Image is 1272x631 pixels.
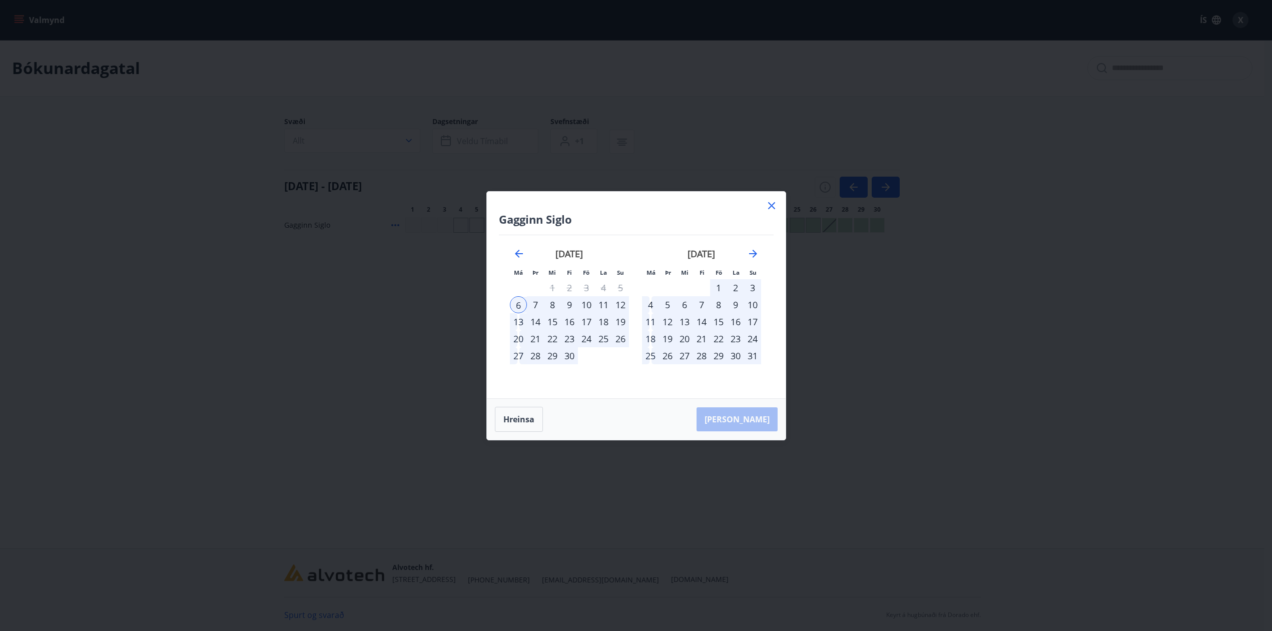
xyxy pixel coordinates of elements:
div: 31 [744,347,761,364]
td: Choose laugardagur, 30. maí 2026 as your check-out date. It’s available. [727,347,744,364]
div: 13 [510,313,527,330]
td: Choose miðvikudagur, 13. maí 2026 as your check-out date. It’s available. [676,313,693,330]
td: Choose laugardagur, 9. maí 2026 as your check-out date. It’s available. [727,296,744,313]
div: 25 [642,347,659,364]
td: Choose mánudagur, 25. maí 2026 as your check-out date. It’s available. [642,347,659,364]
td: Choose föstudagur, 15. maí 2026 as your check-out date. It’s available. [710,313,727,330]
div: 27 [676,347,693,364]
td: Choose fimmtudagur, 28. maí 2026 as your check-out date. It’s available. [693,347,710,364]
small: Mi [548,269,556,276]
small: Fö [583,269,589,276]
td: Choose þriðjudagur, 5. maí 2026 as your check-out date. It’s available. [659,296,676,313]
div: 6 [676,296,693,313]
td: Choose sunnudagur, 26. apríl 2026 as your check-out date. It’s available. [612,330,629,347]
small: Má [514,269,523,276]
div: 23 [561,330,578,347]
td: Choose þriðjudagur, 7. apríl 2026 as your check-out date. It’s available. [527,296,544,313]
td: Choose sunnudagur, 12. apríl 2026 as your check-out date. It’s available. [612,296,629,313]
td: Choose sunnudagur, 19. apríl 2026 as your check-out date. It’s available. [612,313,629,330]
div: 28 [527,347,544,364]
div: Move forward to switch to the next month. [747,248,759,260]
div: 20 [676,330,693,347]
small: Fi [700,269,705,276]
td: Choose laugardagur, 23. maí 2026 as your check-out date. It’s available. [727,330,744,347]
div: 16 [727,313,744,330]
td: Choose föstudagur, 17. apríl 2026 as your check-out date. It’s available. [578,313,595,330]
td: Choose sunnudagur, 10. maí 2026 as your check-out date. It’s available. [744,296,761,313]
td: Choose föstudagur, 24. apríl 2026 as your check-out date. It’s available. [578,330,595,347]
td: Choose sunnudagur, 3. maí 2026 as your check-out date. It’s available. [744,279,761,296]
div: 26 [659,347,676,364]
small: Má [647,269,656,276]
td: Choose laugardagur, 25. apríl 2026 as your check-out date. It’s available. [595,330,612,347]
td: Choose föstudagur, 8. maí 2026 as your check-out date. It’s available. [710,296,727,313]
div: 3 [744,279,761,296]
td: Choose mánudagur, 20. apríl 2026 as your check-out date. It’s available. [510,330,527,347]
td: Choose fimmtudagur, 7. maí 2026 as your check-out date. It’s available. [693,296,710,313]
td: Choose þriðjudagur, 12. maí 2026 as your check-out date. It’s available. [659,313,676,330]
td: Choose þriðjudagur, 21. apríl 2026 as your check-out date. It’s available. [527,330,544,347]
td: Choose laugardagur, 2. maí 2026 as your check-out date. It’s available. [727,279,744,296]
small: La [600,269,607,276]
div: 15 [710,313,727,330]
div: 24 [744,330,761,347]
td: Choose miðvikudagur, 15. apríl 2026 as your check-out date. It’s available. [544,313,561,330]
div: 9 [727,296,744,313]
div: 12 [612,296,629,313]
td: Not available. miðvikudagur, 1. apríl 2026 [544,279,561,296]
td: Choose sunnudagur, 31. maí 2026 as your check-out date. It’s available. [744,347,761,364]
small: Fö [716,269,722,276]
td: Choose þriðjudagur, 19. maí 2026 as your check-out date. It’s available. [659,330,676,347]
td: Not available. sunnudagur, 5. apríl 2026 [612,279,629,296]
td: Choose föstudagur, 22. maí 2026 as your check-out date. It’s available. [710,330,727,347]
div: 8 [710,296,727,313]
div: 10 [744,296,761,313]
small: Mi [681,269,689,276]
td: Choose föstudagur, 29. maí 2026 as your check-out date. It’s available. [710,347,727,364]
td: Choose miðvikudagur, 8. apríl 2026 as your check-out date. It’s available. [544,296,561,313]
div: 20 [510,330,527,347]
td: Choose miðvikudagur, 27. maí 2026 as your check-out date. It’s available. [676,347,693,364]
div: 30 [727,347,744,364]
div: 11 [642,313,659,330]
div: 8 [544,296,561,313]
td: Choose mánudagur, 18. maí 2026 as your check-out date. It’s available. [642,330,659,347]
td: Not available. fimmtudagur, 2. apríl 2026 [561,279,578,296]
td: Choose þriðjudagur, 28. apríl 2026 as your check-out date. It’s available. [527,347,544,364]
div: 18 [642,330,659,347]
div: 12 [659,313,676,330]
td: Choose þriðjudagur, 14. apríl 2026 as your check-out date. It’s available. [527,313,544,330]
div: 17 [578,313,595,330]
div: 24 [578,330,595,347]
small: Su [617,269,624,276]
td: Selected as start date. mánudagur, 6. apríl 2026 [510,296,527,313]
div: Move backward to switch to the previous month. [513,248,525,260]
div: 22 [544,330,561,347]
small: Fi [567,269,572,276]
div: 30 [561,347,578,364]
div: 29 [544,347,561,364]
div: 14 [693,313,710,330]
td: Choose fimmtudagur, 23. apríl 2026 as your check-out date. It’s available. [561,330,578,347]
div: 7 [693,296,710,313]
small: Þr [532,269,538,276]
div: Aðeins innritun í boði [510,296,527,313]
td: Choose mánudagur, 13. apríl 2026 as your check-out date. It’s available. [510,313,527,330]
div: 25 [595,330,612,347]
strong: [DATE] [555,248,583,260]
td: Choose mánudagur, 4. maí 2026 as your check-out date. It’s available. [642,296,659,313]
h4: Gagginn Siglo [499,212,774,227]
td: Choose laugardagur, 11. apríl 2026 as your check-out date. It’s available. [595,296,612,313]
div: Calendar [499,235,774,386]
td: Choose fimmtudagur, 16. apríl 2026 as your check-out date. It’s available. [561,313,578,330]
div: 23 [727,330,744,347]
div: 9 [561,296,578,313]
td: Choose sunnudagur, 17. maí 2026 as your check-out date. It’s available. [744,313,761,330]
td: Choose fimmtudagur, 14. maí 2026 as your check-out date. It’s available. [693,313,710,330]
small: La [733,269,740,276]
div: 1 [710,279,727,296]
td: Choose miðvikudagur, 20. maí 2026 as your check-out date. It’s available. [676,330,693,347]
div: 2 [727,279,744,296]
div: 18 [595,313,612,330]
td: Choose miðvikudagur, 6. maí 2026 as your check-out date. It’s available. [676,296,693,313]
